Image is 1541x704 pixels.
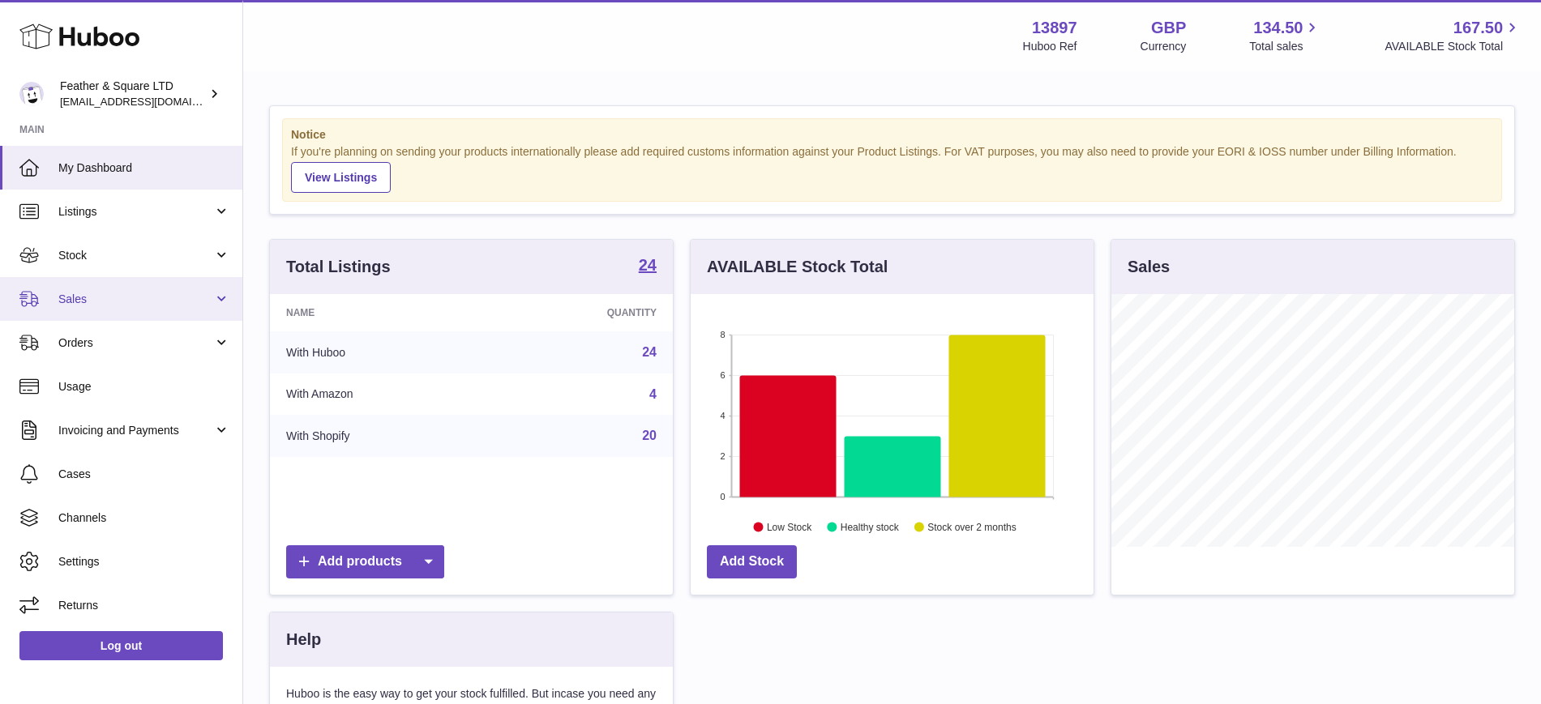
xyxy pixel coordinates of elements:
span: Sales [58,292,213,307]
a: 24 [642,345,657,359]
span: 167.50 [1453,17,1503,39]
a: Log out [19,631,223,660]
div: Currency [1141,39,1187,54]
span: Returns [58,598,230,613]
span: Usage [58,379,230,395]
text: Healthy stock [841,521,900,532]
a: 4 [649,387,657,401]
span: 134.50 [1253,17,1303,39]
text: 2 [720,451,725,461]
th: Name [270,294,490,331]
a: 20 [642,429,657,442]
th: Quantity [490,294,673,331]
text: 0 [720,492,725,501]
text: 6 [720,370,725,380]
img: feathernsquare@gmail.com [19,82,44,106]
td: With Huboo [270,331,490,373]
text: 8 [720,330,725,339]
span: Settings [58,554,230,570]
h3: Help [286,629,321,651]
span: Cases [58,467,230,482]
strong: Notice [291,127,1493,143]
span: My Dashboard [58,160,230,176]
a: Add products [286,545,444,578]
div: Huboo Ref [1023,39,1077,54]
span: AVAILABLE Stock Total [1385,39,1522,54]
h3: AVAILABLE Stock Total [707,256,888,278]
strong: 24 [639,257,657,273]
span: Total sales [1249,39,1321,54]
a: 24 [639,257,657,276]
text: Stock over 2 months [927,521,1016,532]
text: Low Stock [767,521,812,532]
a: View Listings [291,162,391,193]
h3: Total Listings [286,256,391,278]
span: Stock [58,248,213,263]
h3: Sales [1128,256,1170,278]
td: With Amazon [270,373,490,416]
strong: 13897 [1032,17,1077,39]
td: With Shopify [270,415,490,457]
span: [EMAIL_ADDRESS][DOMAIN_NAME] [60,95,238,108]
span: Invoicing and Payments [58,423,213,438]
strong: GBP [1151,17,1186,39]
div: Feather & Square LTD [60,79,206,109]
a: Add Stock [707,545,797,578]
div: If you're planning on sending your products internationally please add required customs informati... [291,144,1493,193]
a: 167.50 AVAILABLE Stock Total [1385,17,1522,54]
span: Channels [58,510,230,526]
span: Orders [58,335,213,351]
span: Listings [58,204,213,220]
a: 134.50 Total sales [1249,17,1321,54]
text: 4 [720,411,725,420]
